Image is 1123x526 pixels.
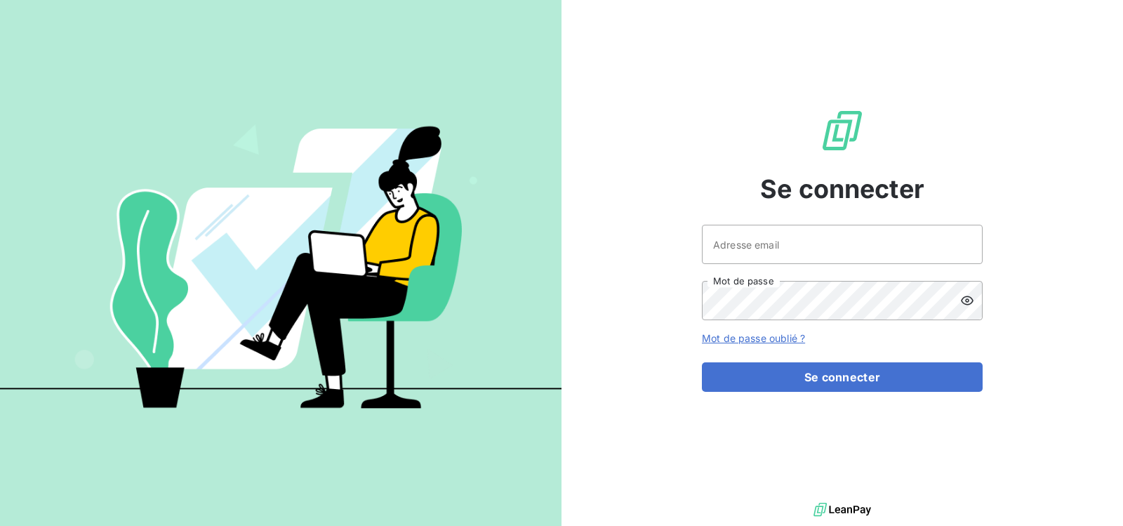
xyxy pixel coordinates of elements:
[760,170,924,208] span: Se connecter
[702,362,983,392] button: Se connecter
[820,108,865,153] img: Logo LeanPay
[702,225,983,264] input: placeholder
[813,499,871,520] img: logo
[702,332,805,344] a: Mot de passe oublié ?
